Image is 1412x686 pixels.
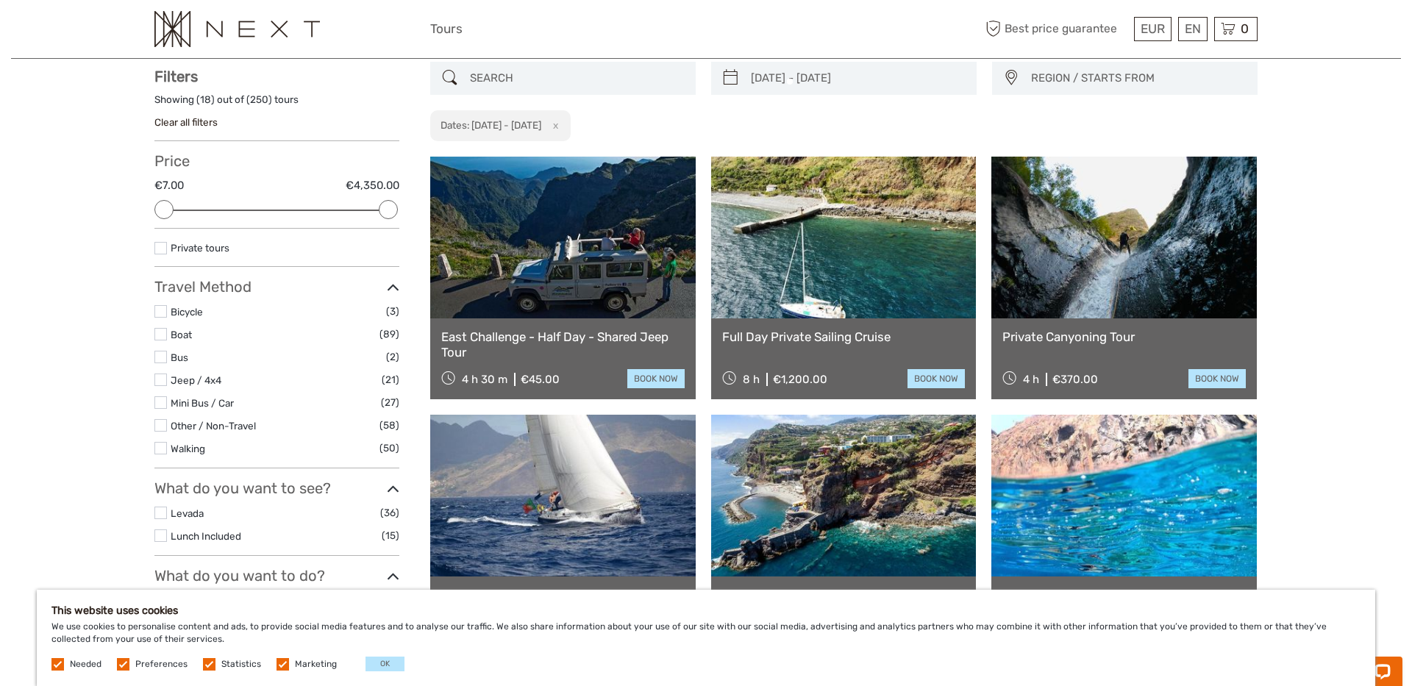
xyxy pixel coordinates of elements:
[154,567,399,585] h3: What do you want to do?
[462,373,507,386] span: 4 h 30 m
[1238,21,1251,36] span: 0
[154,152,399,170] h3: Price
[982,17,1130,41] span: Best price guarantee
[171,306,203,318] a: Bicycle
[135,658,188,671] label: Preferences
[171,242,229,254] a: Private tours
[51,604,1361,617] h5: This website uses cookies
[154,479,399,497] h3: What do you want to see?
[381,394,399,411] span: (27)
[154,116,218,128] a: Clear all filters
[171,329,192,340] a: Boat
[382,527,399,544] span: (15)
[627,369,685,388] a: book now
[1141,21,1165,36] span: EUR
[380,504,399,521] span: (36)
[366,657,404,671] button: OK
[379,326,399,343] span: (89)
[543,118,563,133] button: x
[464,65,688,91] input: SEARCH
[743,373,760,386] span: 8 h
[521,373,560,386] div: €45.00
[379,417,399,434] span: (58)
[171,351,188,363] a: Bus
[386,349,399,365] span: (2)
[773,373,827,386] div: €1,200.00
[1188,369,1246,388] a: book now
[908,369,965,388] a: book now
[21,26,166,37] p: Chat now
[200,93,211,107] label: 18
[722,329,966,344] a: Full Day Private Sailing Cruise
[1023,373,1039,386] span: 4 h
[430,18,463,40] a: Tours
[1178,17,1208,41] div: EN
[441,329,685,360] a: East Challenge - Half Day - Shared Jeep Tour
[154,93,399,115] div: Showing ( ) out of ( ) tours
[169,23,187,40] button: Open LiveChat chat widget
[37,590,1375,686] div: We use cookies to personalise content and ads, to provide social media features and to analyse ou...
[250,93,268,107] label: 250
[154,278,399,296] h3: Travel Method
[154,178,184,193] label: €7.00
[1052,373,1098,386] div: €370.00
[154,68,198,85] strong: Filters
[171,420,256,432] a: Other / Non-Travel
[382,371,399,388] span: (21)
[171,397,234,409] a: Mini Bus / Car
[171,530,241,542] a: Lunch Included
[1024,66,1250,90] button: REGION / STARTS FROM
[171,374,221,386] a: Jeep / 4x4
[154,11,320,47] img: 3282-a978e506-1cde-4c38-be18-ebef36df7ad8_logo_small.png
[171,443,205,454] a: Walking
[745,65,969,91] input: SELECT DATES
[441,119,541,131] h2: Dates: [DATE] - [DATE]
[379,440,399,457] span: (50)
[221,658,261,671] label: Statistics
[386,303,399,320] span: (3)
[1002,587,1246,618] a: [GEOGRAPHIC_DATA][PERSON_NAME] Tour - [GEOGRAPHIC_DATA]
[1002,329,1246,344] a: Private Canyoning Tour
[295,658,337,671] label: Marketing
[441,587,685,618] a: Half Day Sailing Experience in [GEOGRAPHIC_DATA]´s [GEOGRAPHIC_DATA]
[346,178,399,193] label: €4,350.00
[722,587,966,602] a: Jeep Tour Full-day - Sudoeste - Calheta
[171,507,204,519] a: Levada
[70,658,101,671] label: Needed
